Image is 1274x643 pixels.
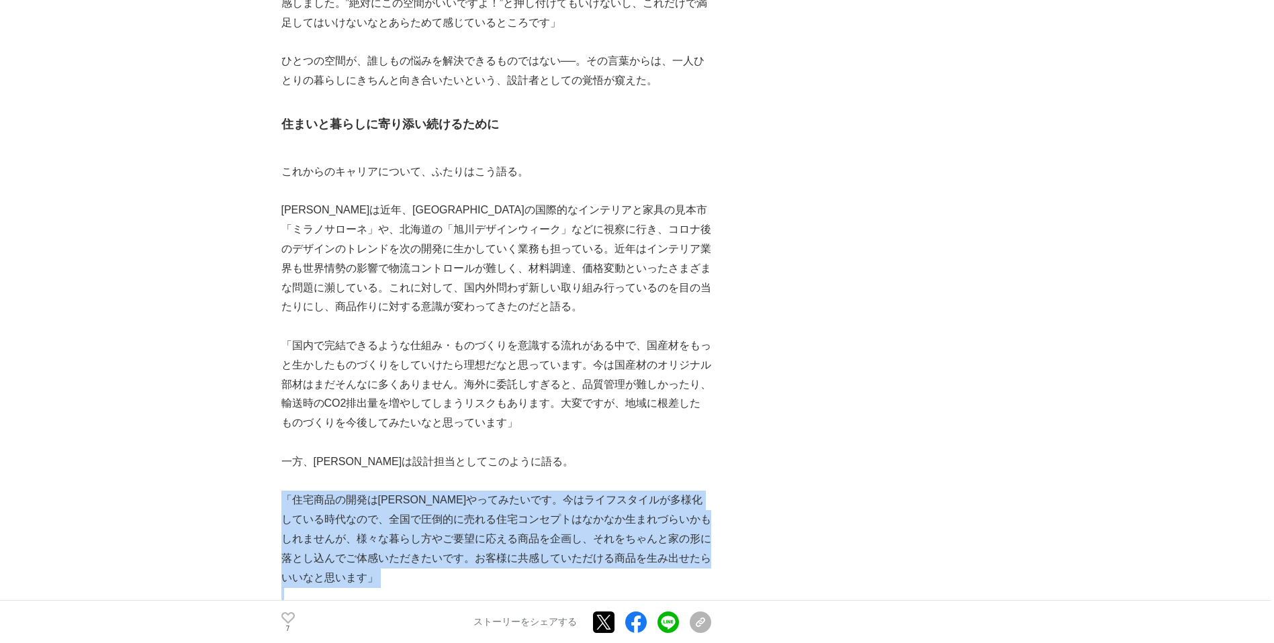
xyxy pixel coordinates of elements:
[281,452,711,472] p: 一方、[PERSON_NAME]は設計担当としてこのように語る。
[281,52,711,91] p: ひとつの空間が、誰しもの悩みを解決できるものではない──。その言葉からは、一人ひとりの暮らしにきちんと向き合いたいという、設計者としての覚悟が窺えた。
[473,616,577,628] p: ストーリーをシェアする
[281,625,295,632] p: 7
[281,336,711,433] p: 「国内で完結できるような仕組み・ものづくりを意識する流れがある中で、国産材をもっと生かしたものづくりをしていけたら理想だなと思っています。今は国産材のオリジナル部材はまだそんなに多くありません。...
[281,162,711,182] p: これからのキャリアについて、ふたりはこう語る。
[281,201,711,317] p: [PERSON_NAME]は近年、[GEOGRAPHIC_DATA]の国際的なインテリアと家具の見本市「ミラノサローネ」や、北海道の「旭川デザインウィーク」などに視察に行き、コロナ後のデザインの...
[281,491,711,587] p: 「住宅商品の開発は[PERSON_NAME]やってみたいです。今はライフスタイルが多様化している時代なので、全国で圧倒的に売れる住宅コンセプトはなかなか生まれづらいかもしれませんが、様々な暮らし...
[281,115,711,134] h3: 住まいと暮らしに寄り添い続けるために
